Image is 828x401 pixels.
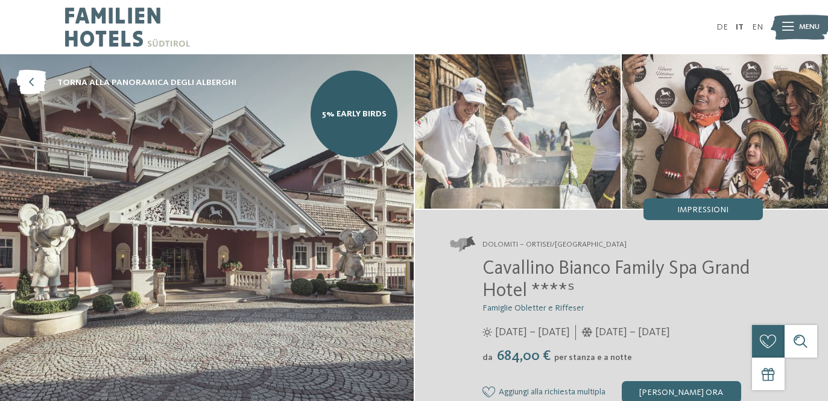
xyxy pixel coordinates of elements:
img: Nel family hotel a Ortisei i vostri desideri diventeranno realtà [415,54,621,209]
span: da [482,353,493,362]
span: 684,00 € [494,349,553,364]
a: EN [752,23,763,31]
span: 5% Early Birds [322,108,387,120]
span: per stanza e a notte [554,353,632,362]
a: 5% Early Birds [311,71,397,157]
span: Menu [799,22,820,33]
span: Aggiungi alla richiesta multipla [499,388,605,397]
span: Dolomiti – Ortisei/[GEOGRAPHIC_DATA] [482,239,627,250]
span: torna alla panoramica degli alberghi [57,77,236,89]
i: Orari d'apertura inverno [581,327,593,337]
img: Nel family hotel a Ortisei i vostri desideri diventeranno realtà [622,54,828,209]
a: DE [716,23,728,31]
a: torna alla panoramica degli alberghi [16,71,236,95]
a: IT [736,23,744,31]
span: Famiglie Obletter e Riffeser [482,304,584,312]
span: Cavallino Bianco Family Spa Grand Hotel ****ˢ [482,259,750,302]
i: Orari d'apertura estate [482,327,492,337]
span: [DATE] – [DATE] [595,325,670,340]
span: Impressioni [677,206,728,214]
span: [DATE] – [DATE] [495,325,570,340]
